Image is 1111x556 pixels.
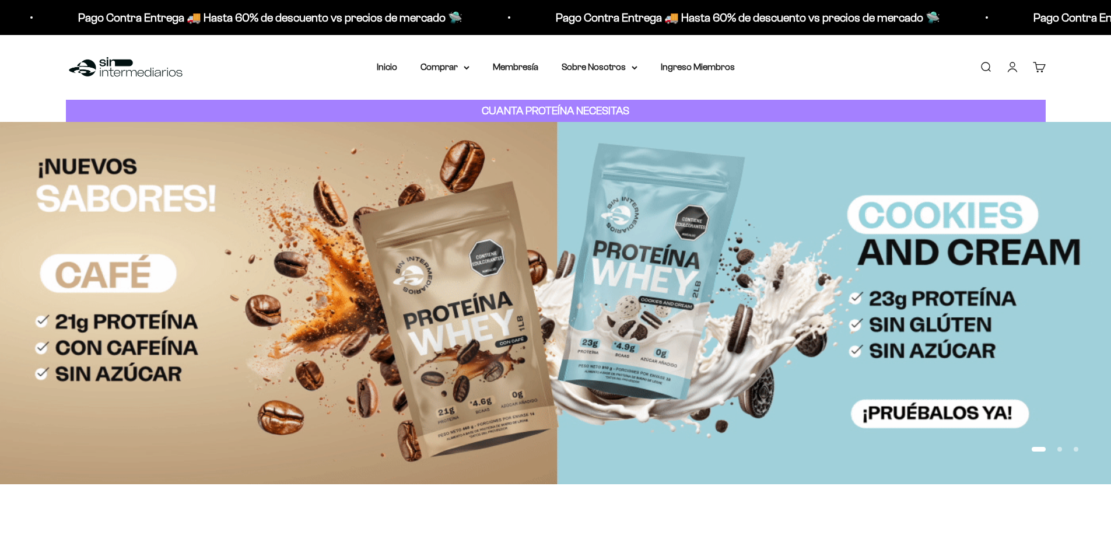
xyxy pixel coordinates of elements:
a: Ingreso Miembros [661,62,735,72]
p: Pago Contra Entrega 🚚 Hasta 60% de descuento vs precios de mercado 🛸 [25,8,409,27]
summary: Comprar [420,60,469,75]
a: Membresía [493,62,538,72]
a: Inicio [377,62,397,72]
summary: Sobre Nosotros [562,60,637,75]
p: Pago Contra Entrega 🚚 Hasta 60% de descuento vs precios de mercado 🛸 [503,8,887,27]
strong: CUANTA PROTEÍNA NECESITAS [482,104,629,117]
